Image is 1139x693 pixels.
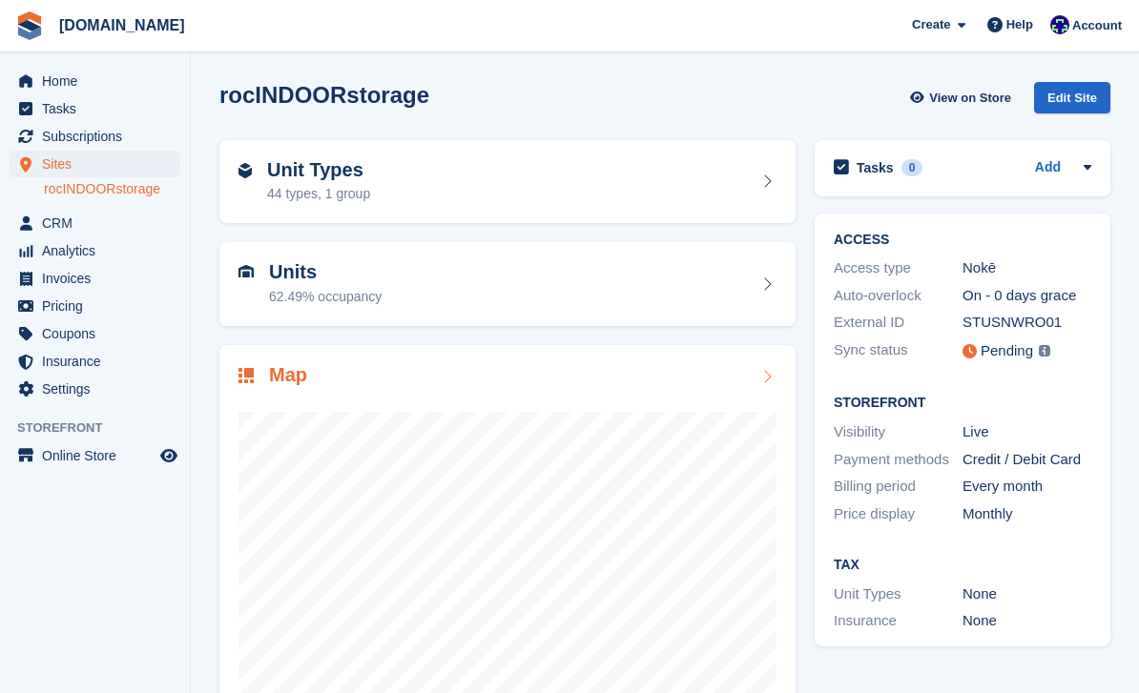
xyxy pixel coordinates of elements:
[10,442,180,469] a: menu
[963,257,1091,279] div: Nokē
[10,348,180,375] a: menu
[912,15,950,34] span: Create
[157,444,180,467] a: Preview store
[963,476,1091,498] div: Every month
[219,140,796,224] a: Unit Types 44 types, 1 group
[17,418,190,438] span: Storefront
[42,442,156,469] span: Online Store
[834,421,963,443] div: Visibility
[1035,157,1061,179] a: Add
[1034,82,1110,113] div: Edit Site
[10,293,180,319] a: menu
[963,503,1091,525] div: Monthly
[834,339,963,363] div: Sync status
[42,293,156,319] span: Pricing
[10,123,180,150] a: menu
[929,89,1011,108] span: View on Store
[219,242,796,326] a: Units 62.49% occupancy
[42,320,156,347] span: Coupons
[42,376,156,402] span: Settings
[963,312,1091,334] div: STUSNWRO01
[269,364,307,386] h2: Map
[238,368,254,383] img: map-icn-33ee37083ee616e46c38cad1a60f524a97daa1e2b2c8c0bc3eb3415660979fc1.svg
[219,82,429,108] h2: rocINDOORstorage
[10,151,180,177] a: menu
[1034,82,1110,121] a: Edit Site
[10,210,180,236] a: menu
[963,610,1091,632] div: None
[834,233,1091,248] h2: ACCESS
[1006,15,1033,34] span: Help
[42,210,156,236] span: CRM
[834,610,963,632] div: Insurance
[10,237,180,264] a: menu
[963,421,1091,443] div: Live
[963,583,1091,605] div: None
[267,184,370,204] div: 44 types, 1 group
[267,159,370,181] h2: Unit Types
[963,285,1091,307] div: On - 0 days grace
[857,159,894,176] h2: Tasks
[15,11,44,40] img: stora-icon-8386f47178a22dfd0bd8f6a31ec36ba5ce8667c1dd55bd0f319d3a0aa187defe.svg
[1072,16,1122,35] span: Account
[834,476,963,498] div: Billing period
[238,265,254,278] img: unit-icn-7be61d7bf1b0ce9d3e12c5938cc71ed9869f7b940bace4675aadf7bd6d80202e.svg
[44,180,180,198] a: rocINDOORstorage
[269,261,382,283] h2: Units
[834,285,963,307] div: Auto-overlock
[238,163,252,178] img: unit-type-icn-2b2737a686de81e16bb02015468b77c625bbabd49415b5ef34ead5e3b44a266d.svg
[834,257,963,279] div: Access type
[10,265,180,292] a: menu
[907,82,1019,113] a: View on Store
[10,376,180,402] a: menu
[834,558,1091,573] h2: Tax
[901,159,923,176] div: 0
[10,95,180,122] a: menu
[10,68,180,94] a: menu
[963,449,1091,471] div: Credit / Debit Card
[981,340,1033,362] div: Pending
[42,151,156,177] span: Sites
[834,396,1091,411] h2: Storefront
[834,503,963,525] div: Price display
[10,320,180,347] a: menu
[269,287,382,307] div: 62.49% occupancy
[42,237,156,264] span: Analytics
[834,449,963,471] div: Payment methods
[42,348,156,375] span: Insurance
[1050,15,1069,34] img: Mike Gruttadaro
[42,265,156,292] span: Invoices
[834,312,963,334] div: External ID
[42,123,156,150] span: Subscriptions
[42,68,156,94] span: Home
[42,95,156,122] span: Tasks
[52,10,193,41] a: [DOMAIN_NAME]
[834,583,963,605] div: Unit Types
[1039,345,1050,357] img: icon-info-grey-7440780725fd019a000dd9b08b2336e03edf1995a4989e88bcd33f0948082b44.svg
